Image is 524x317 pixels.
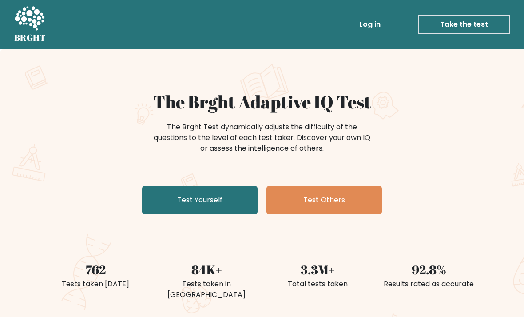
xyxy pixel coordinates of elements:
[418,15,510,34] a: Take the test
[142,186,258,214] a: Test Yourself
[151,122,373,154] div: The Brght Test dynamically adjusts the difficulty of the questions to the level of each test take...
[356,16,384,33] a: Log in
[378,261,479,279] div: 92.8%
[14,32,46,43] h5: BRGHT
[45,261,146,279] div: 762
[45,279,146,289] div: Tests taken [DATE]
[267,279,368,289] div: Total tests taken
[378,279,479,289] div: Results rated as accurate
[45,92,479,113] h1: The Brght Adaptive IQ Test
[14,4,46,45] a: BRGHT
[266,186,382,214] a: Test Others
[156,261,257,279] div: 84K+
[267,261,368,279] div: 3.3M+
[156,279,257,300] div: Tests taken in [GEOGRAPHIC_DATA]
